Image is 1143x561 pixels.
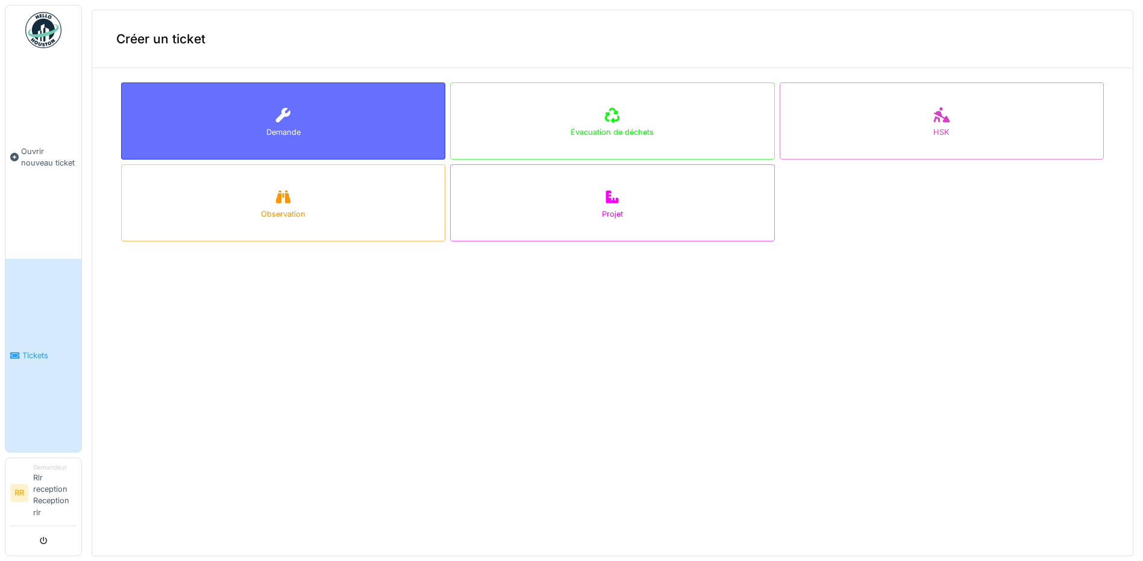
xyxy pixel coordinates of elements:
[571,126,654,138] div: Évacuation de déchets
[261,208,305,220] div: Observation
[33,463,77,472] div: Demandeur
[10,463,77,526] a: RR DemandeurRlr reception Reception rlr
[10,484,28,502] li: RR
[33,463,77,523] li: Rlr reception Reception rlr
[92,10,1133,68] div: Créer un ticket
[602,208,623,220] div: Projet
[5,259,81,451] a: Tickets
[21,146,77,169] span: Ouvrir nouveau ticket
[22,350,77,361] span: Tickets
[5,55,81,259] a: Ouvrir nouveau ticket
[266,126,301,138] div: Demande
[933,126,950,138] div: HSK
[25,12,61,48] img: Badge_color-CXgf-gQk.svg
